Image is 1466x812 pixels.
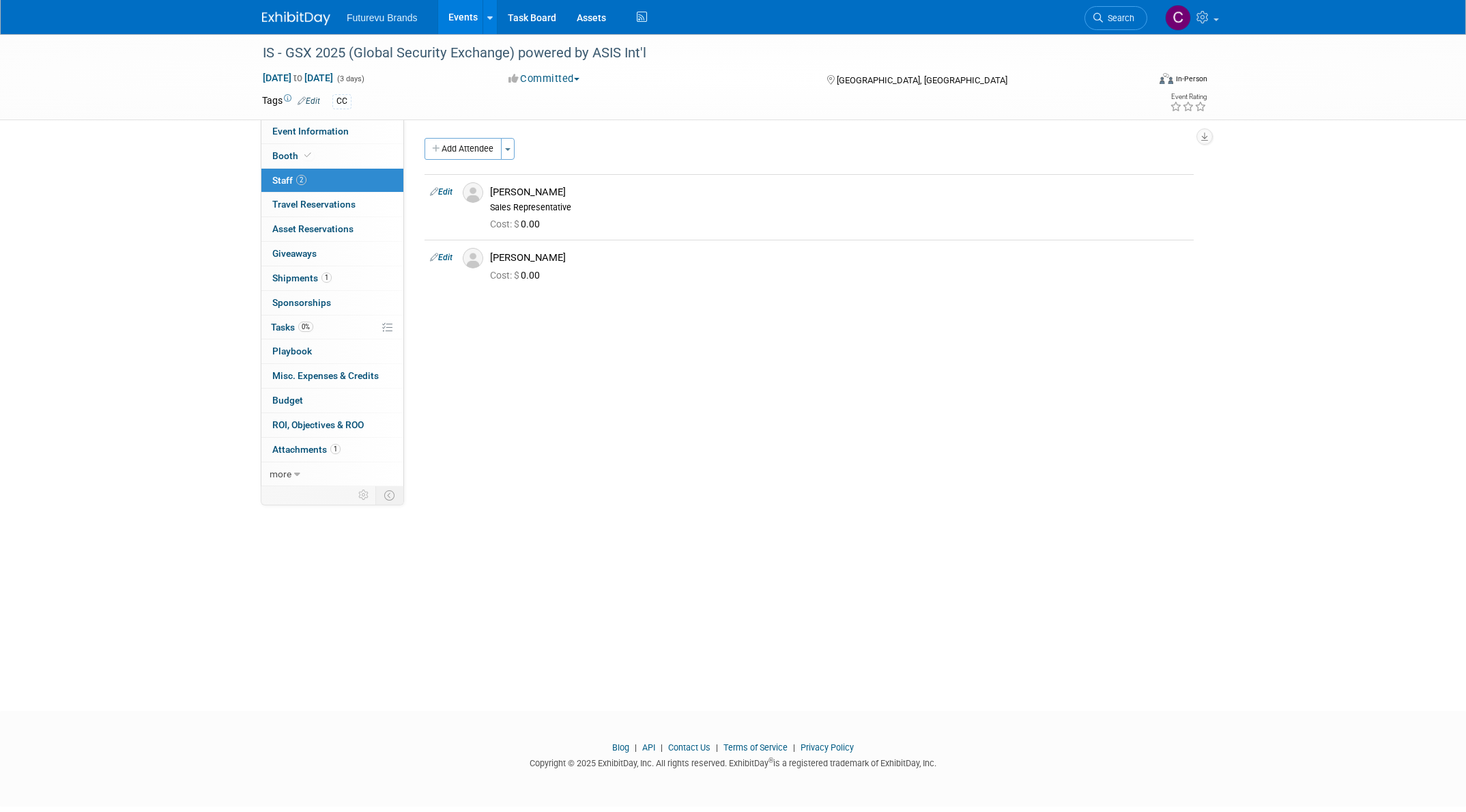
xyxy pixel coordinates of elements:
a: Edit [430,253,452,262]
a: more [261,462,403,486]
img: Associate-Profile-5.png [463,248,483,268]
span: | [631,742,640,753]
span: Tasks [271,322,313,333]
td: Personalize Event Tab Strip [352,486,376,504]
img: Associate-Profile-5.png [463,182,483,203]
a: Edit [430,187,452,197]
a: Event Information [261,120,403,143]
a: Staff2 [261,169,403,193]
span: Attachments [272,444,341,455]
a: Privacy Policy [801,742,854,753]
td: Toggle Event Tabs [376,486,404,504]
span: to [291,72,304,83]
span: 0% [298,322,313,332]
span: more [270,468,291,479]
div: [PERSON_NAME] [490,251,1188,264]
span: 0.00 [490,270,545,281]
a: Misc. Expenses & Credits [261,364,403,388]
span: Event Information [272,126,349,137]
a: API [642,742,655,753]
span: Search [1103,13,1134,23]
a: Playbook [261,339,403,363]
span: Sponsorships [272,297,331,308]
a: Travel Reservations [261,193,403,216]
span: Cost: $ [490,219,521,229]
img: ExhibitDay [262,12,330,25]
div: Event Format [1067,71,1207,92]
span: Budget [272,395,303,406]
a: Edit [298,96,320,106]
span: Asset Reservations [272,223,354,234]
div: Event Rating [1170,94,1207,100]
a: Sponsorships [261,291,403,315]
span: Staff [272,175,306,186]
a: Budget [261,389,403,412]
button: Committed [504,72,585,86]
img: CHERYL CLOWES [1165,5,1191,31]
a: Blog [612,742,629,753]
a: Search [1084,6,1147,30]
i: Booth reservation complete [304,152,311,159]
span: ROI, Objectives & ROO [272,419,364,430]
a: Giveaways [261,242,403,266]
span: Travel Reservations [272,199,356,210]
span: | [790,742,799,753]
span: Giveaways [272,248,317,259]
a: Booth [261,144,403,168]
span: [DATE] [DATE] [262,72,334,84]
a: Tasks0% [261,316,403,339]
span: Booth [272,150,314,161]
td: Tags [262,94,320,109]
a: Asset Reservations [261,217,403,241]
span: 1 [321,272,332,283]
span: [GEOGRAPHIC_DATA], [GEOGRAPHIC_DATA] [837,75,1007,85]
img: Format-Inperson.png [1160,73,1173,84]
span: Shipments [272,272,332,283]
div: [PERSON_NAME] [490,186,1188,199]
div: Sales Representative [490,202,1188,213]
a: Terms of Service [723,742,788,753]
a: ROI, Objectives & ROO [261,413,403,437]
span: 1 [330,444,341,454]
span: Misc. Expenses & Credits [272,370,379,381]
a: Attachments1 [261,438,403,462]
span: Cost: $ [490,270,521,281]
a: Contact Us [668,742,710,753]
div: IS - GSX 2025 (Global Security Exchange) powered by ASIS Int'l [258,41,1127,66]
div: CC [332,94,351,109]
span: | [657,742,666,753]
button: Add Attendee [425,138,502,160]
sup: ® [768,757,773,764]
div: In-Person [1175,74,1207,84]
span: (3 days) [336,74,364,83]
a: Shipments1 [261,266,403,290]
span: 2 [296,175,306,185]
span: 0.00 [490,219,545,229]
span: | [713,742,721,753]
span: Futurevu Brands [347,12,418,23]
span: Playbook [272,346,312,356]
